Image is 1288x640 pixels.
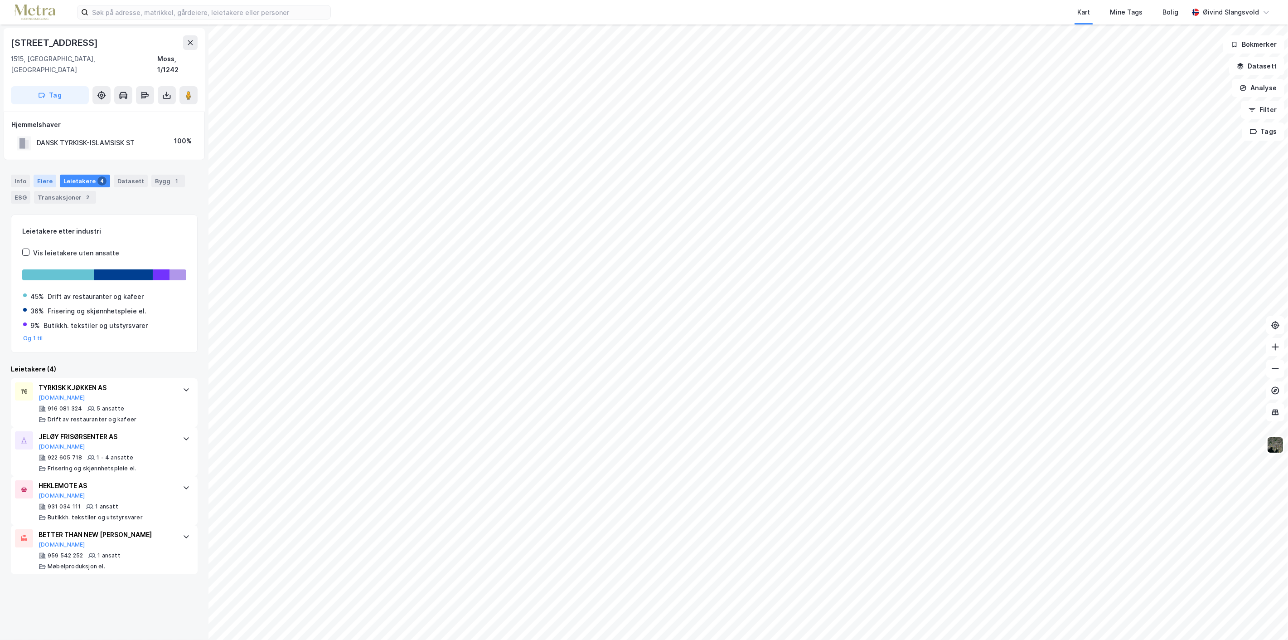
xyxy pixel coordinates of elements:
div: 916 081 324 [48,405,82,412]
button: Tags [1242,122,1284,141]
div: 1 ansatt [97,552,121,559]
div: 1 ansatt [95,503,118,510]
div: Bolig [1162,7,1178,18]
div: Frisering og skjønnhetspleie el. [48,465,136,472]
div: Leietakere (4) [11,364,198,375]
div: [STREET_ADDRESS] [11,35,100,50]
div: 36% [30,306,44,317]
button: [DOMAIN_NAME] [39,492,85,499]
iframe: Chat Widget [1243,596,1288,640]
div: Bygg [151,175,185,187]
div: Leietakere etter industri [22,226,186,237]
div: Drift av restauranter og kafeer [48,291,144,302]
div: Eiere [34,175,56,187]
div: 4 [97,176,107,186]
div: Frisering og skjønnhetspleie el. [48,306,146,317]
div: Kart [1077,7,1090,18]
div: Vis leietakere uten ansatte [33,248,119,259]
button: Og 1 til [23,335,43,342]
div: 9% [30,320,40,331]
div: Leietakere [60,175,110,187]
img: metra-logo.256734c3b2bbffee19d4.png [15,5,55,20]
div: 1 - 4 ansatte [97,454,133,461]
div: Kontrollprogram for chat [1243,596,1288,640]
div: Info [11,175,30,187]
div: Moss, 1/1242 [157,54,198,75]
div: Hjemmelshaver [11,119,197,130]
div: Butikkh. tekstiler og utstyrsvarer [44,320,148,331]
div: 2 [83,193,92,202]
div: 1515, [GEOGRAPHIC_DATA], [GEOGRAPHIC_DATA] [11,54,157,75]
div: Drift av restauranter og kafeer [48,416,136,423]
div: 1 [172,176,181,186]
button: [DOMAIN_NAME] [39,541,85,548]
div: 5 ansatte [97,405,124,412]
button: Bokmerker [1223,35,1284,54]
div: TYRKISK KJØKKEN AS [39,382,174,393]
div: 931 034 111 [48,503,81,510]
div: 922 605 718 [48,454,82,461]
div: Transaksjoner [34,191,96,204]
div: Møbelproduksjon el. [48,563,105,570]
div: ESG [11,191,30,204]
div: 45% [30,291,44,302]
div: 959 542 252 [48,552,83,559]
button: Analyse [1232,79,1284,97]
input: Søk på adresse, matrikkel, gårdeiere, leietakere eller personer [88,5,330,19]
div: JELØY FRISØRSENTER AS [39,431,174,442]
img: 9k= [1267,436,1284,454]
div: 100% [174,136,192,147]
button: Tag [11,86,89,104]
button: Datasett [1229,57,1284,75]
div: Butikkh. tekstiler og utstyrsvarer [48,514,143,521]
div: BETTER THAN NEW [PERSON_NAME] [39,529,174,540]
button: [DOMAIN_NAME] [39,443,85,450]
button: Filter [1241,101,1284,119]
div: HEKLEMOTE AS [39,480,174,491]
div: DANSK TYRKISK-ISLAMSISK ST [37,137,135,148]
button: [DOMAIN_NAME] [39,394,85,401]
div: Mine Tags [1110,7,1143,18]
div: Datasett [114,175,148,187]
div: Øivind Slangsvold [1203,7,1259,18]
